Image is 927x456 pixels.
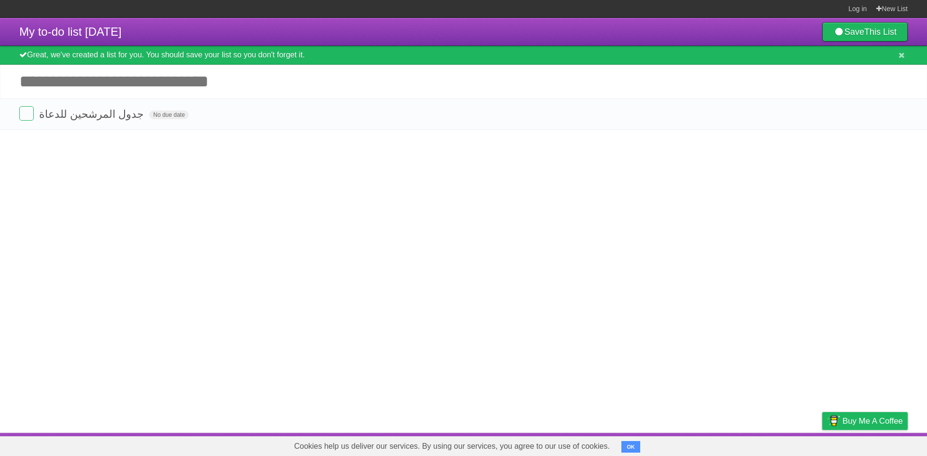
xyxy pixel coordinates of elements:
span: My to-do list [DATE] [19,25,122,38]
a: Developers [726,435,765,454]
a: Buy me a coffee [822,412,908,430]
a: Suggest a feature [847,435,908,454]
span: No due date [149,111,188,119]
a: Terms [777,435,798,454]
label: Done [19,106,34,121]
img: Buy me a coffee [827,413,840,429]
a: About [694,435,714,454]
a: Privacy [810,435,835,454]
span: جدول المرشحين للدعاة [39,108,146,120]
a: SaveThis List [822,22,908,41]
span: Buy me a coffee [843,413,903,429]
b: This List [864,27,897,37]
span: Cookies help us deliver our services. By using our services, you agree to our use of cookies. [284,437,619,456]
button: OK [621,441,640,453]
